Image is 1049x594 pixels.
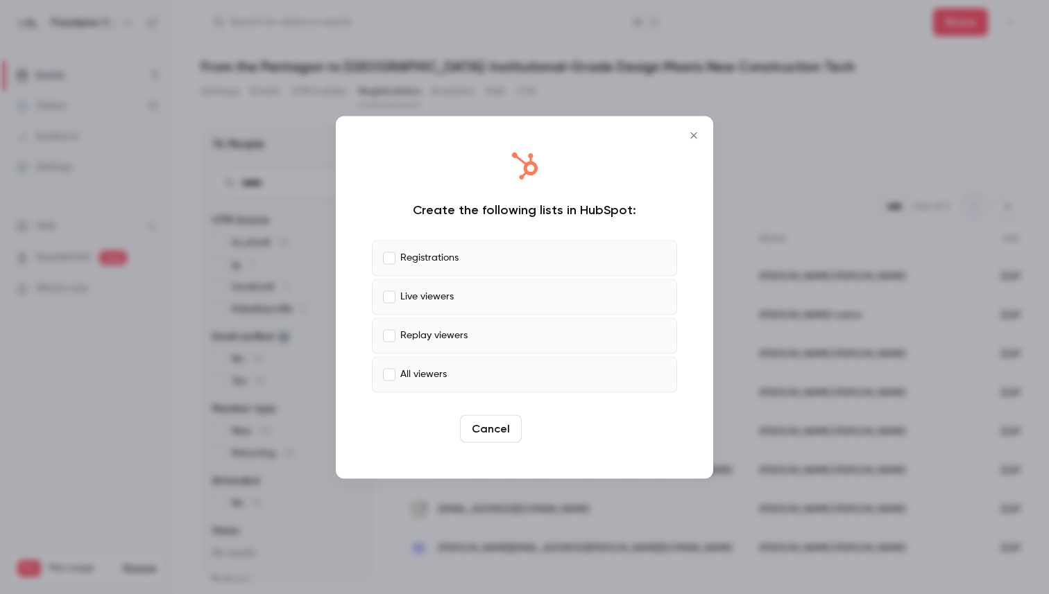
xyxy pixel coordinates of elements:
p: Replay viewers [400,329,468,343]
button: Close [680,121,708,149]
p: Live viewers [400,290,454,304]
div: Create the following lists in HubSpot: [372,201,677,218]
p: Registrations [400,251,459,265]
button: Create [527,414,590,442]
button: Cancel [460,414,522,442]
p: All viewers [400,367,447,382]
